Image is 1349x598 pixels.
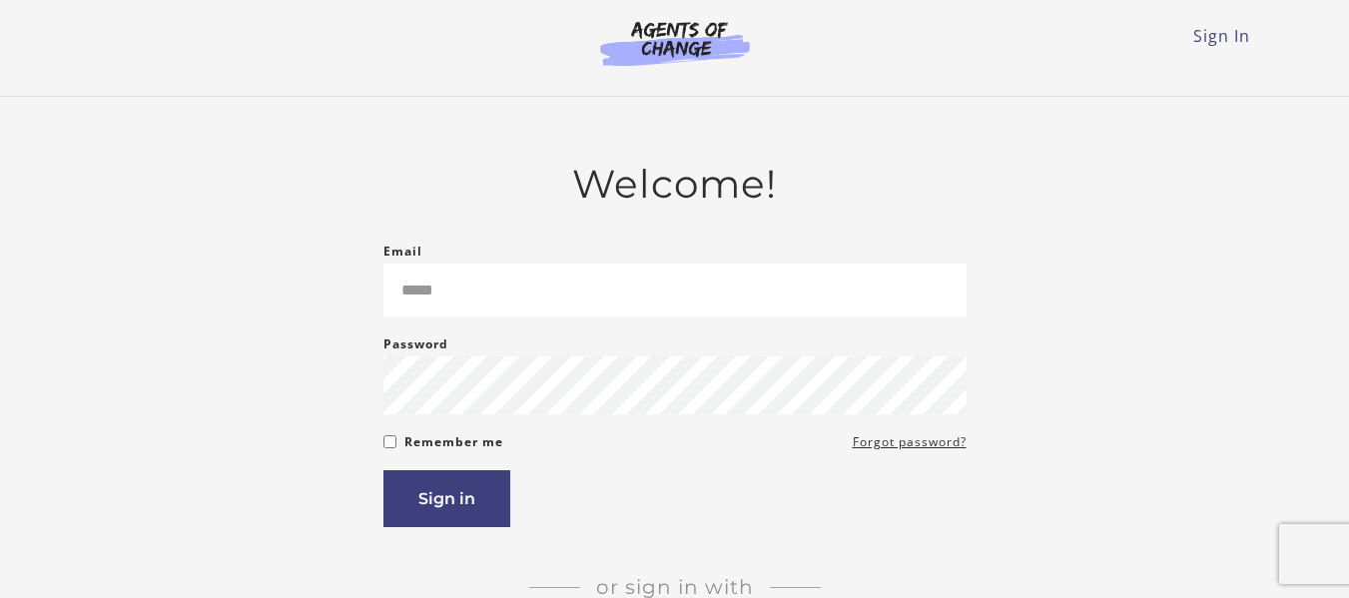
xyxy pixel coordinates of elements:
h2: Welcome! [383,161,967,208]
img: Agents of Change Logo [579,20,771,66]
label: Email [383,240,422,264]
a: Forgot password? [853,430,967,454]
button: Sign in [383,470,510,527]
a: Sign In [1193,25,1250,47]
label: Remember me [404,430,503,454]
label: Password [383,332,448,356]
